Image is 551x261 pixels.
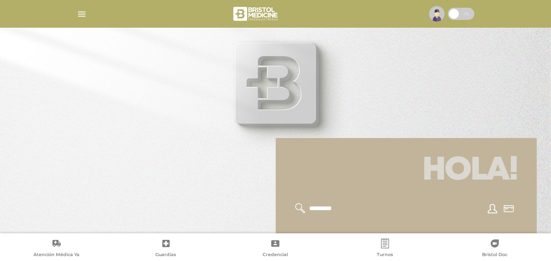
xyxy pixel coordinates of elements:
[221,239,330,259] a: Credencial
[440,239,549,259] a: Bristol Doc
[377,252,393,259] span: Turnos
[111,239,221,259] a: Guardias
[429,6,445,22] img: profile-placeholder.svg
[155,252,176,259] span: Guardias
[330,239,440,259] a: Turnos
[2,239,111,259] a: Atención Médica Ya
[263,252,288,259] span: Credencial
[482,252,507,259] span: Bristol Doc
[232,4,281,24] img: bristol-medicine-blanco.png
[33,252,80,259] span: Atención Médica Ya
[285,148,527,193] h1: Hola!
[77,9,87,19] img: Cober_menu-lines-white.svg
